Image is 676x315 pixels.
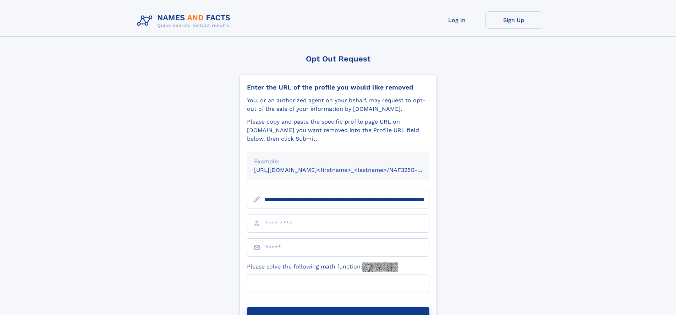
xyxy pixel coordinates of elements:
[429,11,485,29] a: Log In
[134,11,236,31] img: Logo Names and Facts
[247,96,429,113] div: You, or an authorized agent on your behalf, may request to opt-out of the sale of your informatio...
[485,11,542,29] a: Sign Up
[254,167,443,173] small: [URL][DOMAIN_NAME]<firstname>_<lastname>/NAF325G-xxxxxxxx
[247,83,429,91] div: Enter the URL of the profile you would like removed
[254,157,422,166] div: Example:
[240,54,437,63] div: Opt Out Request
[247,118,429,143] div: Please copy and paste the specific profile page URL on [DOMAIN_NAME] you want removed into the Pr...
[247,262,398,272] label: Please solve the following math function:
